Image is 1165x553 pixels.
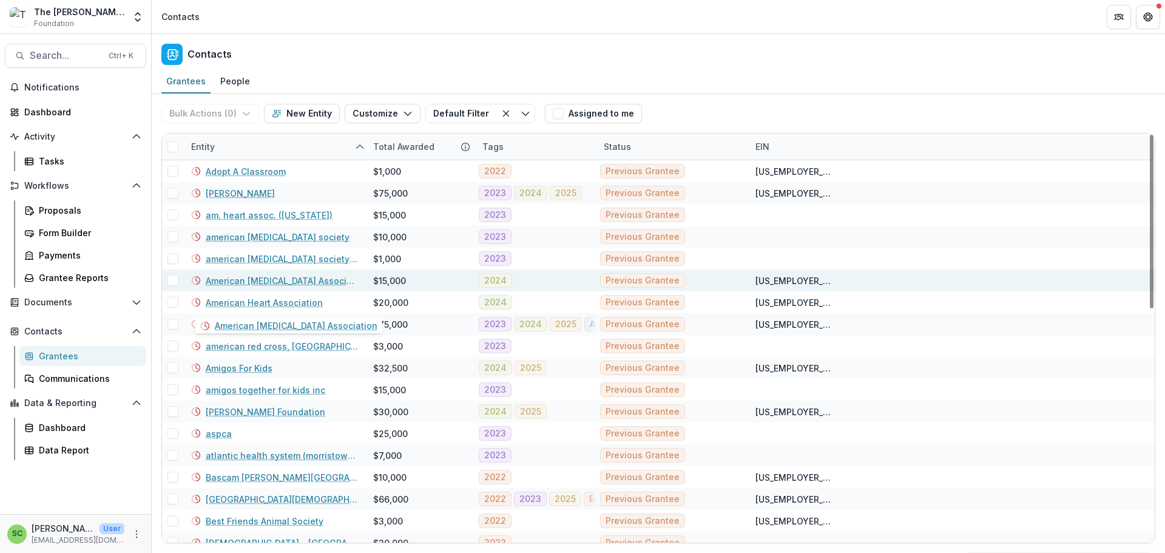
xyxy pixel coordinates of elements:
[606,166,680,177] span: Previous Grantee
[519,494,541,504] span: 2023
[161,72,211,90] div: Grantees
[484,276,507,286] span: 2024
[373,296,408,309] div: $20,000
[206,253,359,265] a: american [MEDICAL_DATA] society ([PERSON_NAME])
[484,385,506,395] span: 2023
[39,249,137,262] div: Payments
[373,274,406,287] div: $15,000
[5,127,146,146] button: Open Activity
[215,72,255,90] div: People
[484,407,507,417] span: 2024
[484,319,506,330] span: 2023
[19,223,146,243] a: Form Builder
[355,142,365,152] svg: sorted ascending
[373,537,408,549] div: $20,000
[606,385,680,395] span: Previous Grantee
[366,134,475,160] div: Total Awarded
[755,165,832,178] div: [US_EMPLOYER_IDENTIFICATION_NUMBER]
[520,407,541,417] span: 2025
[755,187,832,200] div: [US_EMPLOYER_IDENTIFICATION_NUMBER]
[39,372,137,385] div: Communications
[555,319,576,330] span: 2025
[184,134,366,160] div: Entity
[19,346,146,366] a: Grantees
[206,405,325,418] a: [PERSON_NAME] Foundation
[106,49,136,63] div: Ctrl + K
[755,318,832,331] div: [US_EMPLOYER_IDENTIFICATION_NUMBER]
[606,472,680,483] span: Previous Grantee
[184,140,222,153] div: Entity
[5,293,146,312] button: Open Documents
[19,418,146,438] a: Dashboard
[475,134,596,160] div: Tags
[606,232,680,242] span: Previous Grantee
[129,5,146,29] button: Open entity switcher
[30,50,101,61] span: Search...
[748,140,777,153] div: EIN
[39,204,137,217] div: Proposals
[215,70,255,93] a: People
[606,210,680,220] span: Previous Grantee
[206,340,359,353] a: american red cross, [GEOGRAPHIC_DATA], [GEOGRAPHIC_DATA]
[484,363,507,373] span: 2024
[19,268,146,288] a: Grantee Reports
[484,538,506,548] span: 2022
[606,254,680,264] span: Previous Grantee
[24,106,137,118] div: Dashboard
[19,245,146,265] a: Payments
[373,405,408,418] div: $30,000
[129,527,144,541] button: More
[24,132,127,142] span: Activity
[606,429,680,439] span: Previous Grantee
[39,226,137,239] div: Form Builder
[100,523,124,534] p: User
[484,341,506,351] span: 2023
[484,429,506,439] span: 2023
[484,254,506,264] span: 2023
[606,450,680,461] span: Previous Grantee
[39,155,137,168] div: Tasks
[606,341,680,351] span: Previous Grantee
[606,319,680,330] span: Previous Grantee
[206,449,359,462] a: atlantic health system (morristown medical ctr -$35,000/ $7000 per yr)
[206,318,291,331] a: American Red Cross
[755,405,832,418] div: [US_EMPLOYER_IDENTIFICATION_NUMBER]
[373,493,408,506] div: $66,000
[345,104,420,123] button: Customize
[24,398,127,409] span: Data & Reporting
[475,140,511,153] div: Tags
[187,49,232,60] h2: Contacts
[161,70,211,93] a: Grantees
[755,296,832,309] div: [US_EMPLOYER_IDENTIFICATION_NUMBER]
[484,297,507,308] span: 2024
[24,327,127,337] span: Contacts
[206,384,325,396] a: amigos together for kids inc
[519,319,542,330] span: 2024
[206,187,275,200] a: [PERSON_NAME]
[206,471,359,484] a: Bascam [PERSON_NAME][GEOGRAPHIC_DATA]
[484,450,506,461] span: 2023
[157,8,204,25] nav: breadcrumb
[19,200,146,220] a: Proposals
[516,104,535,123] button: Toggle menu
[5,393,146,413] button: Open Data & Reporting
[373,427,408,440] div: $25,000
[519,188,542,198] span: 2024
[34,5,124,18] div: The [PERSON_NAME] Foundation
[484,494,506,504] span: 2022
[606,188,680,198] span: Previous Grantee
[12,530,22,538] div: Sonia Cavalli
[373,340,403,353] div: $3,000
[606,494,680,504] span: Previous Grantee
[373,449,402,462] div: $7,000
[755,362,832,375] div: [US_EMPLOYER_IDENTIFICATION_NUMBER]
[206,296,323,309] a: American Heart Association
[206,362,272,375] a: Amigos For Kids
[1136,5,1160,29] button: Get Help
[206,209,333,222] a: am. heart assoc. ([US_STATE])
[5,322,146,341] button: Open Contacts
[596,140,638,153] div: Status
[32,535,124,546] p: [EMAIL_ADDRESS][DOMAIN_NAME]
[206,427,232,440] a: aspca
